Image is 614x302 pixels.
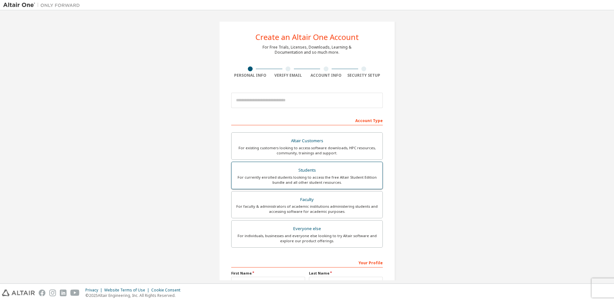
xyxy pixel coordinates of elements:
[235,136,379,145] div: Altair Customers
[231,257,383,267] div: Your Profile
[39,290,45,296] img: facebook.svg
[151,288,184,293] div: Cookie Consent
[2,290,35,296] img: altair_logo.svg
[104,288,151,293] div: Website Terms of Use
[85,293,184,298] p: © 2025 Altair Engineering, Inc. All Rights Reserved.
[263,45,351,55] div: For Free Trials, Licenses, Downloads, Learning & Documentation and so much more.
[3,2,83,8] img: Altair One
[231,73,269,78] div: Personal Info
[269,73,307,78] div: Verify Email
[235,145,379,156] div: For existing customers looking to access software downloads, HPC resources, community, trainings ...
[235,195,379,204] div: Faculty
[307,73,345,78] div: Account Info
[70,290,80,296] img: youtube.svg
[345,73,383,78] div: Security Setup
[235,233,379,244] div: For individuals, businesses and everyone else looking to try Altair software and explore our prod...
[231,271,305,276] label: First Name
[231,115,383,125] div: Account Type
[85,288,104,293] div: Privacy
[235,224,379,233] div: Everyone else
[309,271,383,276] label: Last Name
[256,33,359,41] div: Create an Altair One Account
[60,290,67,296] img: linkedin.svg
[235,204,379,214] div: For faculty & administrators of academic institutions administering students and accessing softwa...
[235,166,379,175] div: Students
[49,290,56,296] img: instagram.svg
[235,175,379,185] div: For currently enrolled students looking to access the free Altair Student Edition bundle and all ...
